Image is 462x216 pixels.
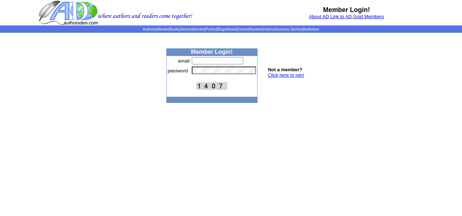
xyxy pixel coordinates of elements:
a: Gold Members [353,14,384,19]
a: Click here to join! [268,72,304,78]
a: Link to AD [330,14,352,19]
a: eBooks [156,27,168,31]
a: Articles [193,27,205,31]
a: Videos [264,27,275,31]
b: Member Login! [323,6,370,13]
a: Authors [143,27,155,31]
a: Stories [181,27,192,31]
a: Books [169,27,179,31]
font: email [178,58,190,64]
b: Member Login! [191,49,233,55]
a: Events [237,27,248,31]
a: Success Stories [276,27,302,31]
span: | | | | | | | | | | | | [143,27,319,31]
a: Reviews [249,27,263,31]
a: Bookstore [303,27,319,31]
a: News [227,27,236,31]
b: Not a member? [268,67,303,72]
font: password [168,68,188,73]
font: , , [309,14,384,19]
a: Poetry [206,27,216,31]
a: Blogs [217,27,226,31]
a: About AD [309,14,329,19]
img: This Is CAPTCHA Image [196,82,227,90]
